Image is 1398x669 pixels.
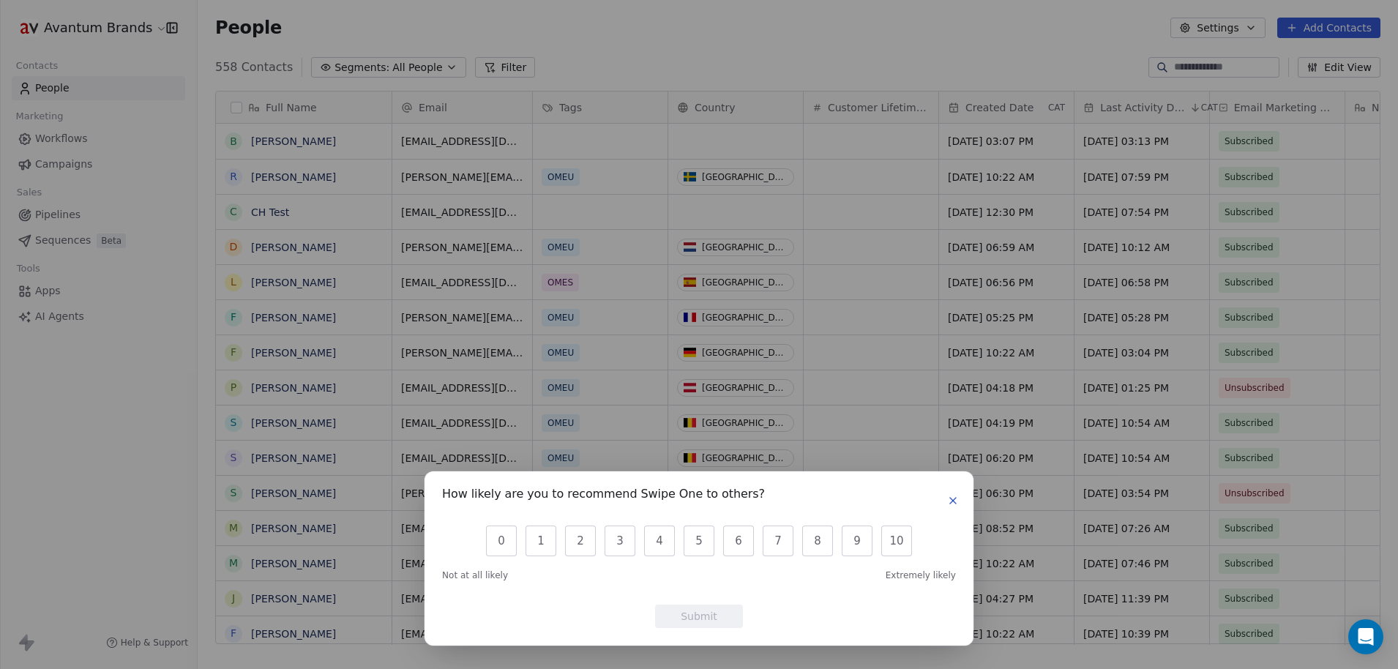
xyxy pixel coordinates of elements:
[442,569,508,581] span: Not at all likely
[802,526,833,556] button: 8
[881,526,912,556] button: 10
[565,526,596,556] button: 2
[842,526,872,556] button: 9
[655,605,743,628] button: Submit
[723,526,754,556] button: 6
[684,526,714,556] button: 5
[442,489,765,504] h1: How likely are you to recommend Swipe One to others?
[486,526,517,556] button: 0
[605,526,635,556] button: 3
[763,526,793,556] button: 7
[644,526,675,556] button: 4
[526,526,556,556] button: 1
[886,569,956,581] span: Extremely likely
